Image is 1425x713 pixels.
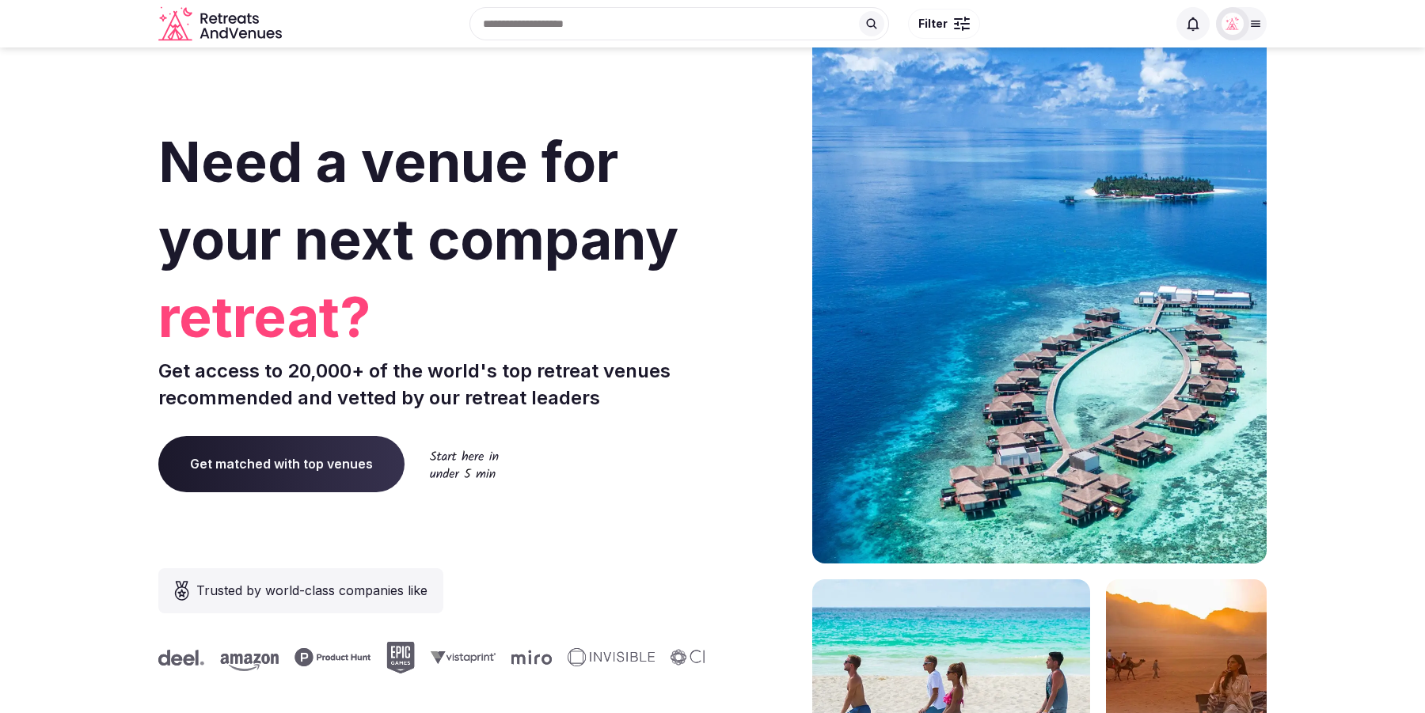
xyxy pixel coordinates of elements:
img: Start here in under 5 min [430,450,499,478]
svg: Invisible company logo [549,648,636,667]
p: Get access to 20,000+ of the world's top retreat venues recommended and vetted by our retreat lea... [158,358,706,411]
svg: Retreats and Venues company logo [158,6,285,42]
a: Get matched with top venues [158,436,405,491]
img: Matt Grant Oakes [1222,13,1244,35]
svg: Epic Games company logo [368,642,397,673]
span: Need a venue for your next company [158,128,678,273]
svg: Vistaprint company logo [412,650,477,664]
svg: Miro company logo [493,650,534,665]
span: Trusted by world-class companies like [196,581,427,600]
span: Filter [918,16,948,32]
button: Filter [908,9,980,39]
svg: Deel company logo [140,650,186,666]
a: Visit the homepage [158,6,285,42]
span: retreat? [158,279,706,356]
